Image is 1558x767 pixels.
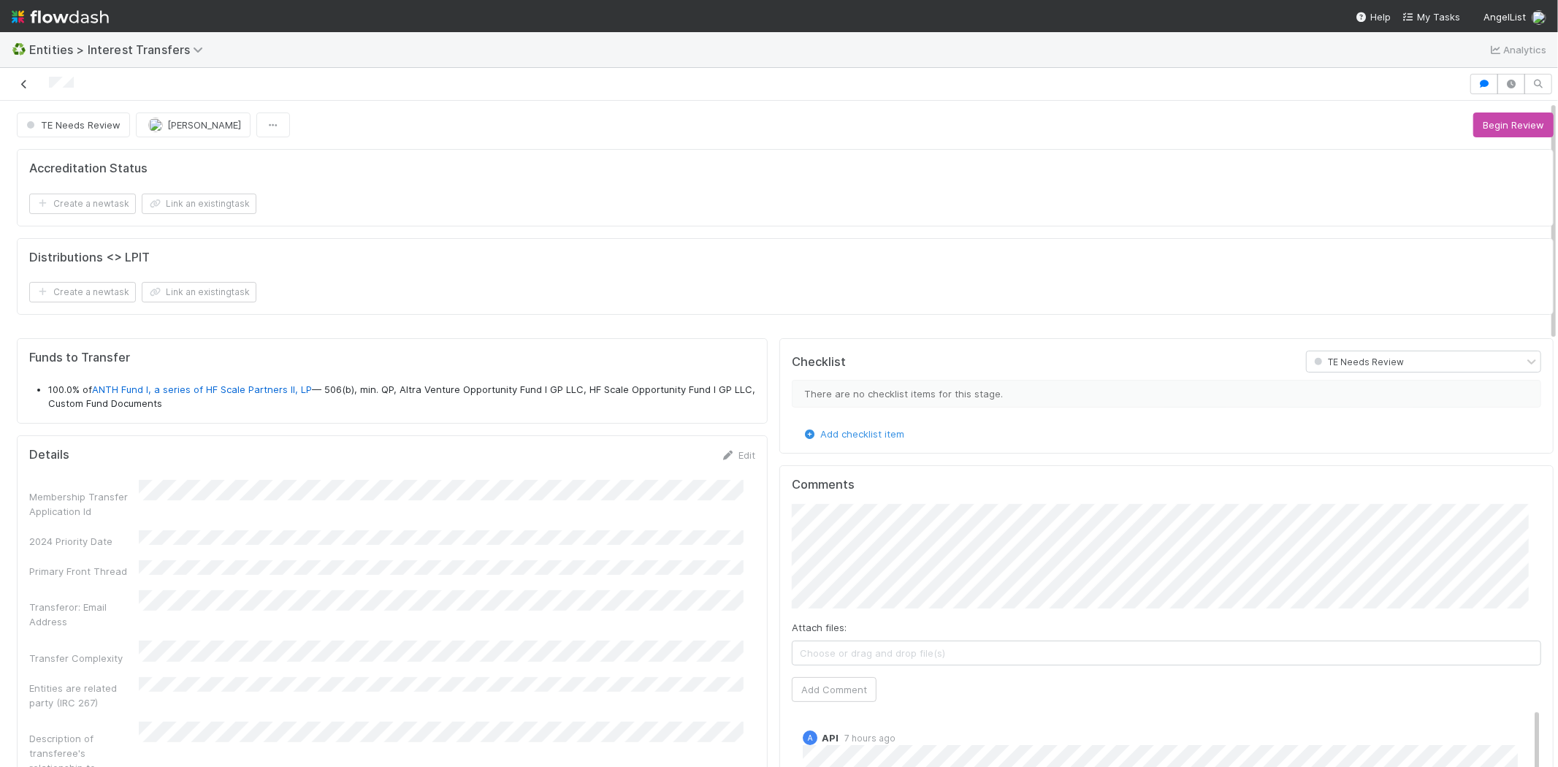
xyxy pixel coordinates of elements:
span: TE Needs Review [1311,356,1404,367]
li: 100.0% of — 506(b), min. QP, Altra Venture Opportunity Fund I GP LLC, HF Scale Opportunity Fund I... [48,383,755,411]
img: logo-inverted-e16ddd16eac7371096b0.svg [12,4,109,29]
a: Edit [721,449,755,461]
span: Choose or drag and drop file(s) [793,641,1540,665]
h5: Details [29,448,69,462]
button: Begin Review [1473,112,1554,137]
a: Add checklist item [803,428,904,440]
div: Primary Front Thread [29,564,139,579]
h5: Distributions <> LPIT [29,251,150,265]
button: TE Needs Review [17,112,130,137]
button: Create a newtask [29,282,136,302]
img: avatar_99e80e95-8f0d-4917-ae3c-b5dad577a2b5.png [1532,10,1546,25]
button: Link an existingtask [142,282,256,302]
button: Add Comment [792,677,877,702]
div: Membership Transfer Application Id [29,489,139,519]
span: API [822,732,839,744]
h5: Accreditation Status [29,161,148,176]
span: AngelList [1483,11,1526,23]
img: avatar_99e80e95-8f0d-4917-ae3c-b5dad577a2b5.png [148,118,163,132]
h5: Funds to Transfer [29,351,755,365]
span: A [808,734,813,742]
div: There are no checklist items for this stage. [792,380,1541,408]
span: 7 hours ago [839,733,896,744]
button: Link an existingtask [142,194,256,214]
span: [PERSON_NAME] [167,119,241,131]
h5: Checklist [792,355,846,370]
div: Entities are related party (IRC 267) [29,681,139,710]
button: Create a newtask [29,194,136,214]
a: ANTH Fund I, a series of HF Scale Partners II, LP [92,383,312,395]
a: Analytics [1489,41,1546,58]
div: API [803,730,817,745]
div: Help [1356,9,1391,24]
div: 2024 Priority Date [29,534,139,549]
div: Transfer Complexity [29,651,139,665]
span: ♻️ [12,43,26,56]
label: Attach files: [792,620,847,635]
span: TE Needs Review [23,119,121,131]
h5: Comments [792,478,1541,492]
span: My Tasks [1402,11,1460,23]
div: Transferor: Email Address [29,600,139,629]
button: [PERSON_NAME] [136,112,251,137]
span: Entities > Interest Transfers [29,42,210,57]
a: My Tasks [1402,9,1460,24]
